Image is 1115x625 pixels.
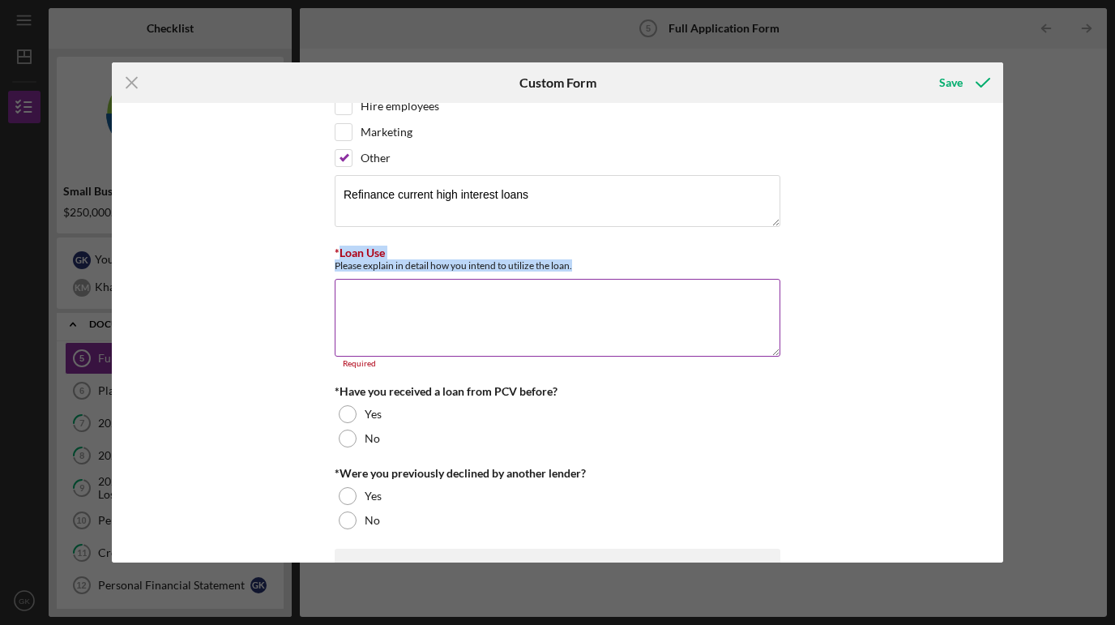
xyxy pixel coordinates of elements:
[361,150,391,166] label: Other
[335,385,780,398] div: *Have you received a loan from PCV before?
[365,432,380,445] label: No
[335,175,780,227] textarea: Refinance current high interest loans
[335,259,780,272] div: Please explain in detail how you intend to utilize the loan.
[361,124,412,140] label: Marketing
[939,66,963,99] div: Save
[519,75,596,90] h6: Custom Form
[351,563,764,576] div: Company Information
[365,490,382,503] label: Yes
[365,408,382,421] label: Yes
[335,246,385,259] label: *Loan Use
[361,98,439,114] label: Hire employees
[923,66,1003,99] button: Save
[335,359,780,369] div: Required
[335,467,780,480] div: *Were you previously declined by another lender?
[365,514,380,527] label: No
